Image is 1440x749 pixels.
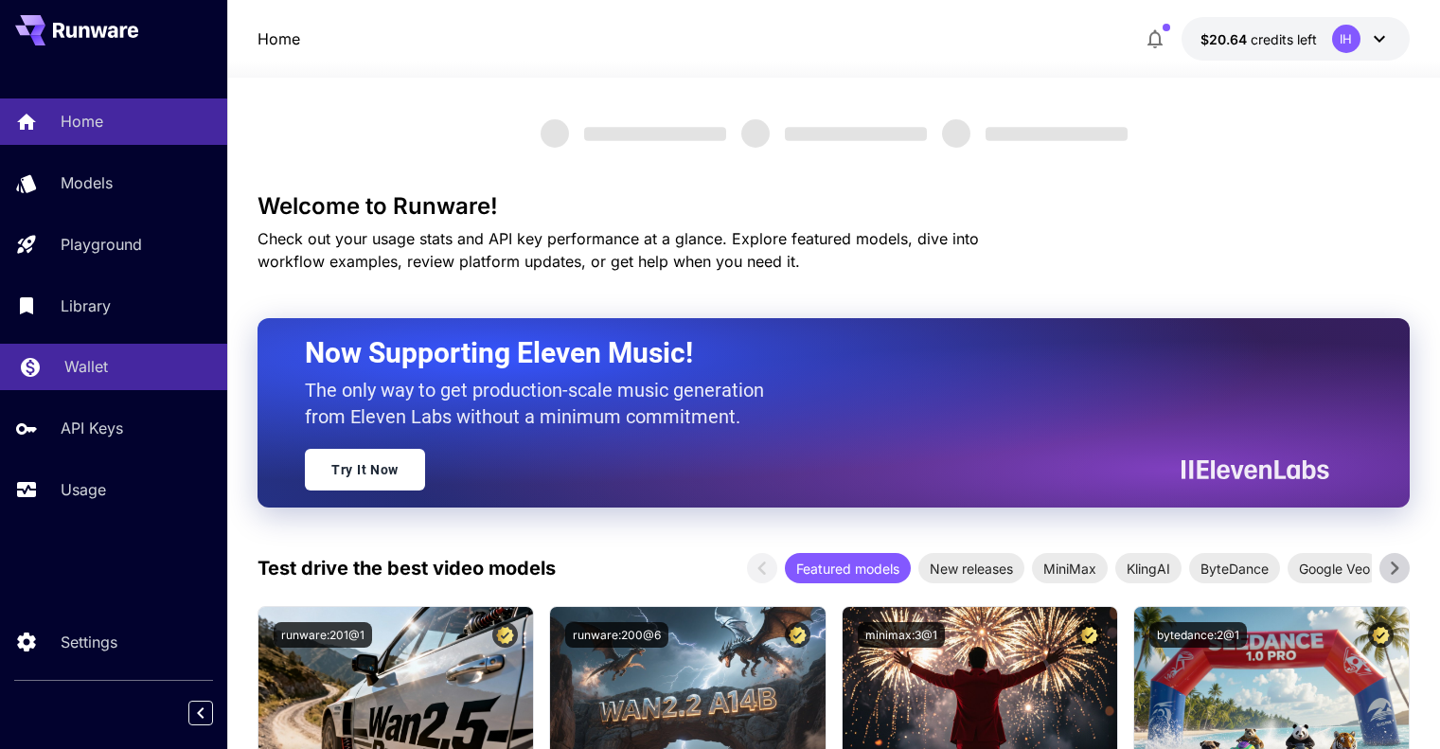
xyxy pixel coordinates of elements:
[305,377,778,430] p: The only way to get production-scale music generation from Eleven Labs without a minimum commitment.
[1032,559,1108,579] span: MiniMax
[258,27,300,50] a: Home
[785,559,911,579] span: Featured models
[258,229,979,271] span: Check out your usage stats and API key performance at a glance. Explore featured models, dive int...
[1189,553,1280,583] div: ByteDance
[188,701,213,725] button: Collapse sidebar
[1189,559,1280,579] span: ByteDance
[1032,553,1108,583] div: MiniMax
[61,631,117,653] p: Settings
[1076,622,1102,648] button: Certified Model – Vetted for best performance and includes a commercial license.
[258,193,1410,220] h3: Welcome to Runware!
[492,622,518,648] button: Certified Model – Vetted for best performance and includes a commercial license.
[1288,553,1381,583] div: Google Veo
[1251,31,1317,47] span: credits left
[64,355,108,378] p: Wallet
[1182,17,1410,61] button: $20.63591IH
[61,417,123,439] p: API Keys
[61,294,111,317] p: Library
[61,171,113,194] p: Models
[61,478,106,501] p: Usage
[1200,31,1251,47] span: $20.64
[1288,559,1381,579] span: Google Veo
[274,622,372,648] button: runware:201@1
[1115,559,1182,579] span: KlingAI
[918,553,1024,583] div: New releases
[305,335,1315,371] h2: Now Supporting Eleven Music!
[785,622,810,648] button: Certified Model – Vetted for best performance and includes a commercial license.
[1332,25,1360,53] div: IH
[1149,622,1247,648] button: bytedance:2@1
[785,553,911,583] div: Featured models
[61,110,103,133] p: Home
[1115,553,1182,583] div: KlingAI
[258,554,556,582] p: Test drive the best video models
[258,27,300,50] nav: breadcrumb
[565,622,668,648] button: runware:200@6
[1200,29,1317,49] div: $20.63591
[918,559,1024,579] span: New releases
[203,696,227,730] div: Collapse sidebar
[61,233,142,256] p: Playground
[1368,622,1394,648] button: Certified Model – Vetted for best performance and includes a commercial license.
[858,622,945,648] button: minimax:3@1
